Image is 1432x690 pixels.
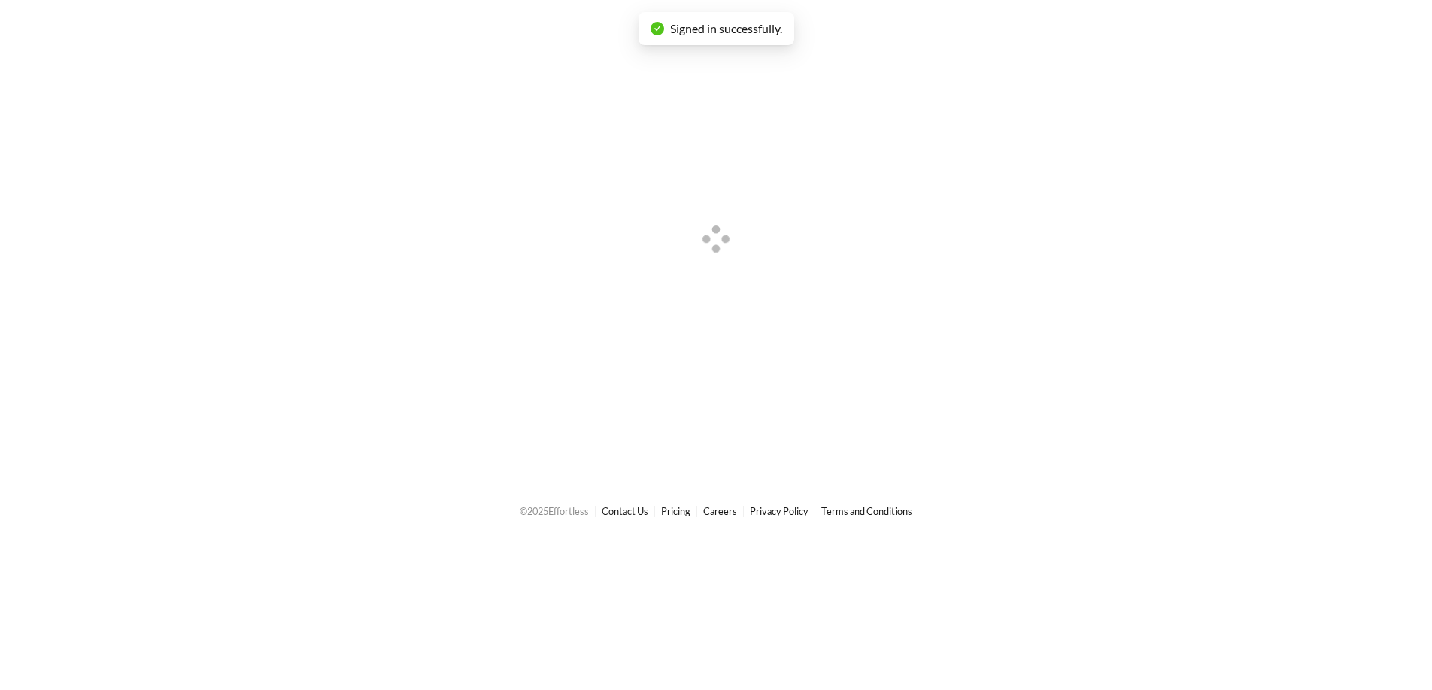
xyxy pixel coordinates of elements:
[520,505,589,517] span: © 2025 Effortless
[602,505,648,517] a: Contact Us
[661,505,690,517] a: Pricing
[651,22,664,35] span: check-circle
[821,505,912,517] a: Terms and Conditions
[670,21,782,35] span: Signed in successfully.
[703,505,737,517] a: Careers
[750,505,809,517] a: Privacy Policy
